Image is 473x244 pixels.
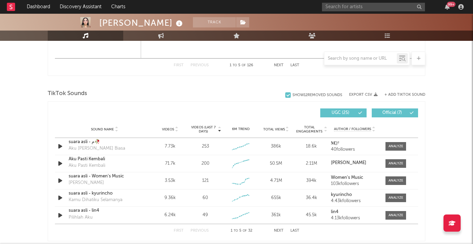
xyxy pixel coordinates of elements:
[69,190,140,197] a: suara asli - kyurincho
[203,212,208,219] div: 49
[154,143,186,150] div: 7.73k
[292,93,342,97] div: Show 12 Removed Sounds
[290,63,299,67] button: Last
[274,63,284,67] button: Next
[154,177,186,184] div: 3.53k
[331,193,352,197] strong: kyurincho
[202,177,209,184] div: 121
[324,56,397,61] input: Search by song name or URL
[260,143,292,150] div: 386k
[372,108,418,117] button: Official(7)
[191,229,209,233] button: Previous
[189,125,217,133] span: Videos (last 7 days)
[325,111,356,115] span: UGC ( 25 )
[203,195,208,201] div: 60
[296,125,323,133] span: Total Engagements
[69,145,125,152] div: Aku [PERSON_NAME] Biasa
[376,111,408,115] span: Official ( 7 )
[296,212,327,219] div: 45.5k
[201,160,209,167] div: 200
[260,177,292,184] div: 4.71M
[69,156,140,163] a: Aku Pasti Kembali
[296,195,327,201] div: 36.4k
[445,4,450,10] button: 99+
[242,64,246,67] span: of
[260,195,292,201] div: 655k
[296,143,327,150] div: 18.6k
[222,227,260,235] div: 1 5 32
[320,108,367,117] button: UGC(25)
[191,63,209,67] button: Previous
[69,197,123,204] div: Kamu Dihatiku Selamanya
[99,17,184,28] div: [PERSON_NAME]
[349,93,378,97] button: Export CSV
[331,193,379,197] a: kyurincho
[331,216,379,221] div: 4.13k followers
[162,127,174,131] span: Videos
[296,160,327,167] div: 2.11M
[331,147,379,152] div: 40 followers
[334,127,371,131] span: Author / Followers
[48,90,87,98] span: TikTok Sounds
[69,214,93,221] div: Pilihlah Aku
[378,93,425,97] button: + Add TikTok Sound
[91,127,114,131] span: Sound Name
[234,229,238,232] span: to
[154,212,186,219] div: 6.24k
[174,229,184,233] button: First
[447,2,455,7] div: 99 +
[296,177,327,184] div: 394k
[260,212,292,219] div: 361k
[243,229,247,232] span: of
[174,63,184,67] button: First
[322,3,425,11] input: Search for artists
[274,229,284,233] button: Next
[263,127,285,131] span: Total Views
[193,17,236,27] button: Track
[331,161,379,165] a: [PERSON_NAME]
[331,199,379,204] div: 4.43k followers
[331,161,366,165] strong: [PERSON_NAME]
[290,229,299,233] button: Last
[331,175,379,180] a: Women's Music
[222,61,260,70] div: 1 5 126
[154,195,186,201] div: 9.36k
[331,175,363,180] strong: Women's Music
[331,210,379,214] a: lin4
[384,93,425,97] button: + Add TikTok Sound
[202,143,209,150] div: 253
[69,207,140,214] a: suara asli - lin4
[260,160,292,167] div: 50.5M
[331,210,338,214] strong: lin4
[154,160,186,167] div: 71.7k
[233,64,237,67] span: to
[69,179,104,186] div: [PERSON_NAME]
[69,162,105,169] div: Aku Pasti Kembali
[69,173,140,180] a: suara asli - Women's Music
[331,182,379,186] div: 103k followers
[331,141,379,146] a: 𝐌🕊
[225,127,257,132] div: 6M Trend
[69,139,140,146] a: suara asli - م🥀
[331,141,339,146] strong: 𝐌🕊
